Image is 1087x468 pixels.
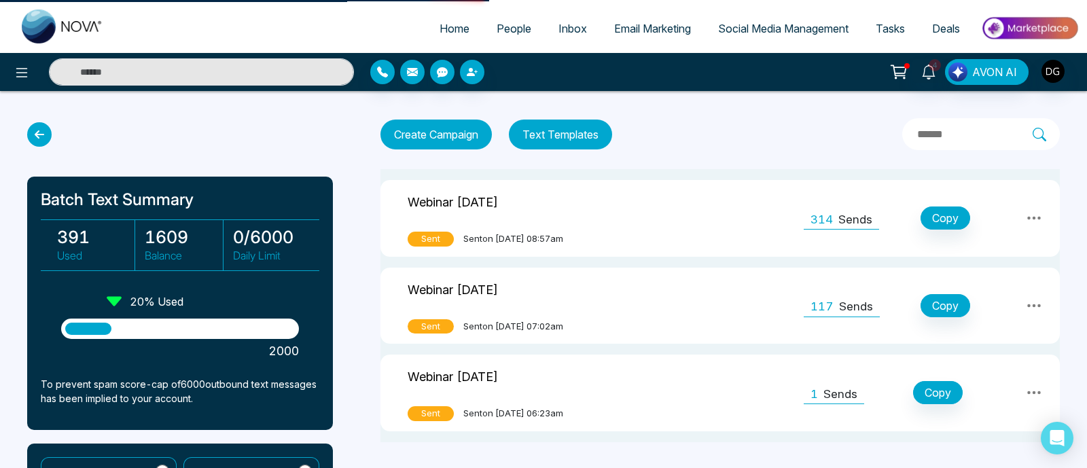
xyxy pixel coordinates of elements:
span: Social Media Management [718,22,849,35]
img: Nova CRM Logo [22,10,103,43]
tr: Webinar [DATE]SentSenton [DATE] 08:57am314SendsCopy [380,180,1060,257]
p: Sends [838,211,872,229]
p: Webinar [DATE] [408,278,498,299]
span: Sent on [DATE] 08:57am [463,232,563,246]
span: Sent [408,319,454,334]
button: Text Templates [509,120,612,149]
button: AVON AI [945,59,1029,85]
a: Social Media Management [705,16,862,41]
span: 1 [810,386,818,403]
span: Sent [408,232,454,247]
span: Home [440,22,469,35]
img: Lead Flow [948,62,967,82]
span: Inbox [558,22,587,35]
div: Open Intercom Messenger [1041,422,1073,454]
span: Sent on [DATE] 07:02am [463,320,563,334]
span: Sent [408,406,454,421]
p: 2000 [61,342,299,360]
button: Copy [921,294,970,317]
p: Sends [823,386,857,403]
span: Email Marketing [614,22,691,35]
a: Email Marketing [601,16,705,41]
span: Sent on [DATE] 06:23am [463,407,563,420]
p: Webinar [DATE] [408,365,498,386]
button: Create Campaign [380,120,492,149]
span: Deals [932,22,960,35]
button: Copy [913,381,963,404]
span: Tasks [876,22,905,35]
a: Inbox [545,16,601,41]
h3: 391 [57,227,135,247]
span: AVON AI [972,64,1017,80]
span: People [497,22,531,35]
span: 117 [810,298,834,316]
p: Sends [839,298,873,316]
a: Deals [919,16,974,41]
img: Market-place.gif [980,13,1079,43]
h3: 1609 [145,227,222,247]
h1: Batch Text Summary [41,190,319,210]
p: Used [57,247,135,264]
a: 4 [912,59,945,83]
a: Tasks [862,16,919,41]
tr: Webinar [DATE]SentSenton [DATE] 07:02am117SendsCopy [380,268,1060,344]
p: 20 % Used [130,293,183,310]
span: 314 [810,211,833,229]
p: To prevent spam score-cap of 6000 outbound text messages has been implied to your account. [41,377,319,406]
tr: Webinar [DATE]SentSenton [DATE] 06:23am1SendsCopy [380,355,1060,431]
img: User Avatar [1041,60,1065,83]
p: Daily Limit [233,247,311,264]
p: Webinar [DATE] [408,190,498,211]
button: Copy [921,206,970,230]
h3: 0 / 6000 [233,227,311,247]
span: 4 [929,59,941,71]
a: People [483,16,545,41]
a: Home [426,16,483,41]
p: Balance [145,247,222,264]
